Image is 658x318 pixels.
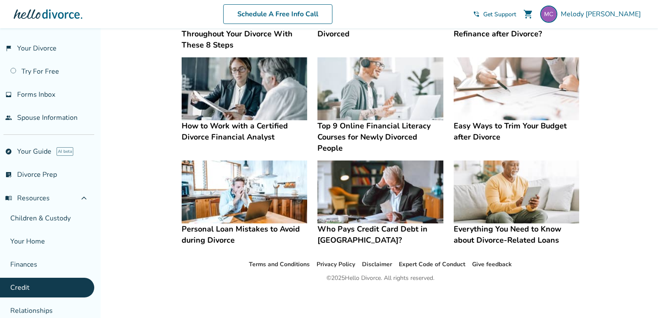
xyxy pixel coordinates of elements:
img: Who Pays Credit Card Debt in Divorce? [317,160,443,223]
h4: Top 9 Online Financial Literacy Courses for Newly Divorced People [317,120,443,154]
span: menu_book [5,195,12,202]
a: Easy Ways to Trim Your Budget after DivorceEasy Ways to Trim Your Budget after Divorce [454,57,579,143]
span: expand_less [79,193,89,203]
h4: Everything You Need to Know about Divorce-Related Loans [454,223,579,246]
img: Everything You Need to Know about Divorce-Related Loans [454,160,579,223]
iframe: Chat Widget [615,277,658,318]
img: melodyjh@gmail.com [540,6,557,23]
span: people [5,114,12,121]
a: Schedule A Free Info Call [223,4,332,24]
a: Top 9 Online Financial Literacy Courses for Newly Divorced PeopleTop 9 Online Financial Literacy ... [317,57,443,154]
a: How to Work with a Certified Divorce Financial AnalystHow to Work with a Certified Divorce Financ... [182,57,307,143]
a: Who Pays Credit Card Debt in Divorce?Who Pays Credit Card Debt in [GEOGRAPHIC_DATA]? [317,160,443,246]
span: shopping_cart [523,9,533,19]
span: Melody [PERSON_NAME] [561,9,644,19]
img: How to Work with a Certified Divorce Financial Analyst [182,57,307,120]
span: AI beta [57,147,73,156]
a: Terms and Conditions [249,260,310,268]
a: phone_in_talkGet Support [473,10,516,18]
span: explore [5,148,12,155]
h4: Easy Ways to Trim Your Budget after Divorce [454,120,579,143]
h4: Personal Loan Mistakes to Avoid during Divorce [182,223,307,246]
span: Get Support [483,10,516,18]
span: list_alt_check [5,171,12,178]
h4: Who Pays Credit Card Debt in [GEOGRAPHIC_DATA]? [317,223,443,246]
span: phone_in_talk [473,11,480,18]
h4: Take Control of Your Credit Throughout Your Divorce With These 8 Steps [182,17,307,51]
li: Disclaimer [362,259,392,270]
span: Forms Inbox [17,90,55,99]
span: flag_2 [5,45,12,52]
li: Give feedback [472,259,512,270]
span: Resources [5,193,50,203]
h4: How to Work with a Certified Divorce Financial Analyst [182,120,307,143]
img: Personal Loan Mistakes to Avoid during Divorce [182,160,307,223]
span: inbox [5,91,12,98]
a: Personal Loan Mistakes to Avoid during DivorcePersonal Loan Mistakes to Avoid during Divorce [182,160,307,246]
div: © 2025 Hello Divorce. All rights reserved. [326,273,434,283]
a: Everything You Need to Know about Divorce-Related LoansEverything You Need to Know about Divorce-... [454,160,579,246]
img: Easy Ways to Trim Your Budget after Divorce [454,57,579,120]
img: Top 9 Online Financial Literacy Courses for Newly Divorced People [317,57,443,120]
a: Privacy Policy [317,260,355,268]
a: Expert Code of Conduct [399,260,465,268]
